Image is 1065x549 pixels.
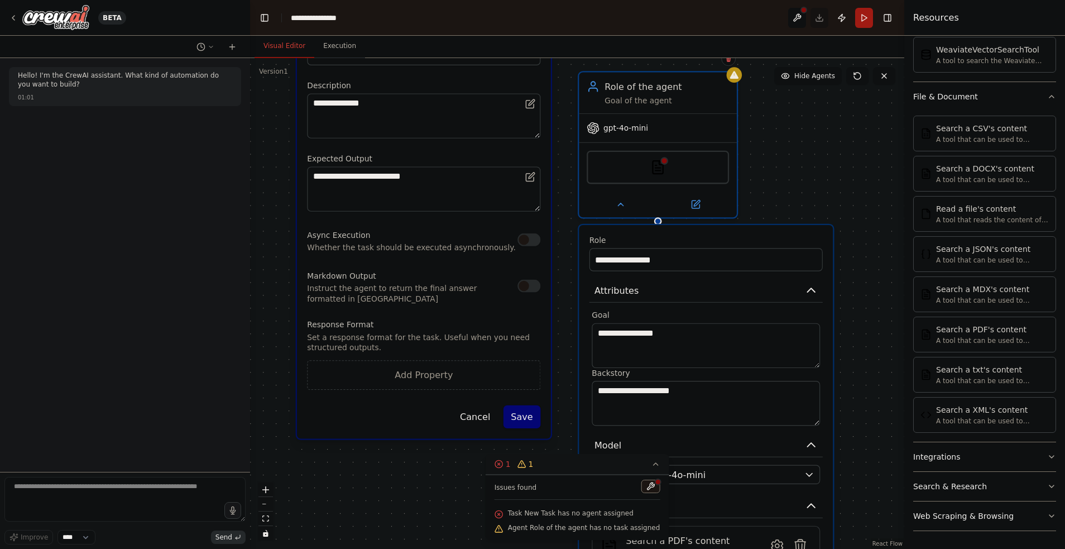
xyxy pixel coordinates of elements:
[872,541,903,547] a: React Flow attribution
[594,438,621,451] span: Model
[603,123,648,133] span: gpt-4o-mini
[920,49,932,60] img: WeaviateVectorSearchTool
[913,111,1056,442] div: File & Document
[258,526,273,541] button: toggle interactivity
[22,5,89,30] img: Logo
[307,360,540,390] button: Add Property
[307,80,540,90] label: Description
[936,175,1049,184] div: A tool that can be used to semantic search a query from a DOCX's content.
[522,169,538,185] button: Open in editor
[913,451,960,462] div: Integrations
[589,235,823,245] label: Role
[259,67,288,76] div: Version 1
[592,311,820,321] label: Goal
[721,51,736,66] button: Delete node
[936,123,1049,134] div: Search a CSV's content
[589,494,823,518] button: Tools
[224,502,241,519] button: Click to speak your automation idea
[913,481,987,492] div: Search & Research
[257,10,272,26] button: Hide left sidebar
[920,208,932,219] img: FileReadTool
[920,128,932,139] img: CSVSearchTool
[522,96,538,112] button: Open in editor
[936,135,1049,144] div: A tool that can be used to semantic search a query from a CSV's content.
[659,197,732,212] button: Open in side panel
[612,468,706,481] span: OpenAI - gpt-4o-mini
[211,531,246,544] button: Send
[192,40,219,54] button: Switch to previous chat
[605,96,729,106] div: Goal of the agent
[592,465,820,484] button: OpenAI - gpt-4o-mini
[291,12,347,23] nav: breadcrumb
[936,44,1049,55] div: WeaviateVectorSearchTool
[307,242,516,252] p: Whether the task should be executed asynchronously.
[307,332,540,353] p: Set a response format for the task. Useful when you need structured outputs.
[258,483,273,541] div: React Flow controls
[913,472,1056,501] button: Search & Research
[936,417,1049,426] div: A tool that can be used to semantic search a query from a XML's content.
[594,284,639,297] span: Attributes
[452,405,498,428] button: Cancel
[913,510,1014,522] div: Web Scraping & Browsing
[506,459,511,470] span: 1
[215,533,232,542] span: Send
[936,296,1049,305] div: A tool that can be used to semantic search a query from a MDX's content.
[920,369,932,380] img: TXTSearchTool
[936,56,1049,65] div: A tool to search the Weaviate database for relevant information on internal documents.
[913,442,1056,471] button: Integrations
[936,203,1049,214] div: Read a file's content
[936,216,1049,225] div: A tool that reads the content of a file. To use this tool, provide a 'file_path' parameter with t...
[589,433,823,457] button: Model
[307,154,540,164] label: Expected Output
[880,10,895,26] button: Hide right sidebar
[936,404,1049,416] div: Search a XML's content
[592,368,820,378] label: Backstory
[936,324,1049,335] div: Search a PDF's content
[529,459,534,470] span: 1
[4,530,53,545] button: Improve
[913,502,1056,531] button: Web Scraping & Browsing
[913,82,1056,111] button: File & Document
[258,512,273,526] button: fit view
[258,497,273,512] button: zoom out
[913,11,959,25] h4: Resources
[936,376,1049,385] div: A tool that can be used to semantic search a query from a txt's content.
[920,249,932,260] img: JSONSearchTool
[486,454,669,475] button: 11
[503,405,540,428] button: Save
[936,163,1049,174] div: Search a DOCX's content
[307,231,370,240] span: Async Execution
[258,483,273,497] button: zoom in
[936,244,1049,255] div: Search a JSON's content
[307,272,376,281] span: Markdown Output
[307,319,540,330] label: Response Format
[936,364,1049,375] div: Search a txt's content
[650,160,666,175] img: PDFSearchTool
[495,483,537,492] span: Issues found
[21,533,48,542] span: Improve
[18,71,232,89] p: Hello! I'm the CrewAI assistant. What kind of automation do you want to build?
[920,409,932,421] img: XMLSearchTool
[307,283,517,304] p: Instruct the agent to return the final answer formatted in [GEOGRAPHIC_DATA]
[255,35,314,58] button: Visual Editor
[589,279,823,303] button: Attributes
[98,11,126,25] div: BETA
[936,256,1049,265] div: A tool that can be used to semantic search a query from a JSON's content.
[508,509,634,518] span: Task New Task has no agent assigned
[936,336,1049,345] div: A tool that can be used to semantic search a query from a PDF's content.
[920,329,932,340] img: PDFSearchTool
[626,534,758,547] div: Search a PDF's content
[913,91,978,102] div: File & Document
[314,35,365,58] button: Execution
[18,93,232,102] div: 01:01
[794,71,835,80] span: Hide Agents
[920,168,932,179] img: DOCXSearchTool
[508,523,660,532] span: Agent Role of the agent has no task assigned
[605,80,729,93] div: Role of the agent
[936,284,1049,295] div: Search a MDX's content
[920,289,932,300] img: MDXSearchTool
[578,71,738,218] div: Role of the agentGoal of the agentgpt-4o-miniPDFSearchToolRoleAttributesGoal**** **** **** **Back...
[223,40,241,54] button: Start a new chat
[774,67,842,85] button: Hide Agents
